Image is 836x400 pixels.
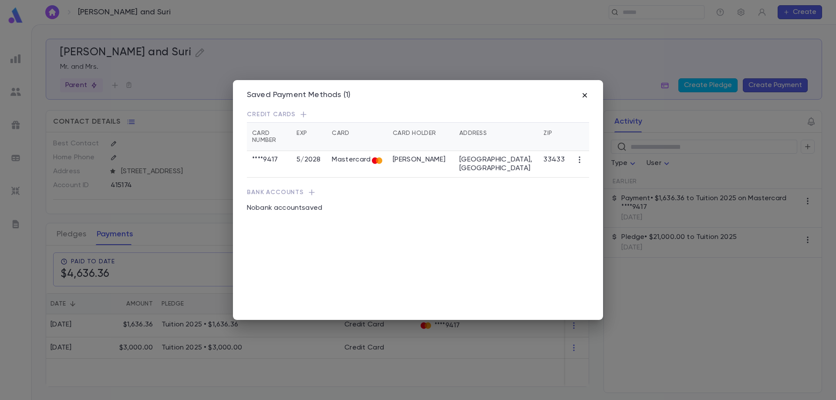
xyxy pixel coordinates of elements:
[388,151,454,178] td: [PERSON_NAME]
[327,123,388,151] th: Card
[332,155,382,164] div: Mastercard
[247,111,296,118] span: Credit Cards
[454,151,538,178] td: [GEOGRAPHIC_DATA], [GEOGRAPHIC_DATA]
[291,123,327,151] th: Exp
[388,123,454,151] th: Card Holder
[247,189,304,196] span: Bank Accounts
[247,204,589,212] p: No bank account saved
[247,123,291,151] th: Card Number
[297,155,321,164] p: 5 / 2028
[538,123,570,151] th: Zip
[247,91,351,100] div: Saved Payment Methods (1)
[454,123,538,151] th: Address
[538,151,570,178] td: 33433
